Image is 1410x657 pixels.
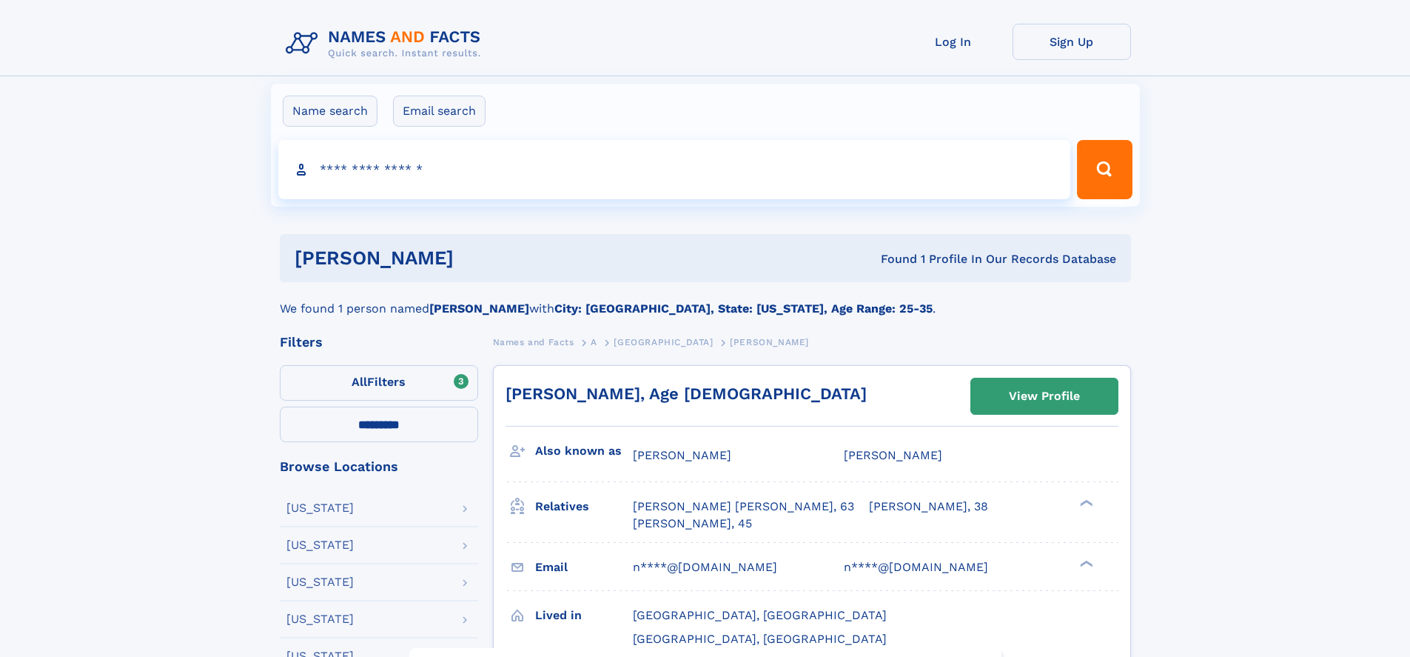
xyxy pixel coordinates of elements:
[633,632,887,646] span: [GEOGRAPHIC_DATA], [GEOGRAPHIC_DATA]
[971,378,1118,414] a: View Profile
[633,448,731,462] span: [PERSON_NAME]
[278,140,1071,199] input: search input
[535,438,633,464] h3: Also known as
[1013,24,1131,60] a: Sign Up
[1077,140,1132,199] button: Search Button
[633,516,752,532] a: [PERSON_NAME], 45
[535,494,633,519] h3: Relatives
[1076,558,1094,568] div: ❯
[286,502,354,514] div: [US_STATE]
[633,498,854,515] a: [PERSON_NAME] [PERSON_NAME], 63
[894,24,1013,60] a: Log In
[1009,379,1080,413] div: View Profile
[280,365,478,401] label: Filters
[280,24,493,64] img: Logo Names and Facts
[614,337,713,347] span: [GEOGRAPHIC_DATA]
[506,384,867,403] a: [PERSON_NAME], Age [DEMOGRAPHIC_DATA]
[429,301,529,316] b: [PERSON_NAME]
[614,333,713,351] a: [GEOGRAPHIC_DATA]
[844,448,942,462] span: [PERSON_NAME]
[286,576,354,588] div: [US_STATE]
[352,375,367,389] span: All
[633,608,887,622] span: [GEOGRAPHIC_DATA], [GEOGRAPHIC_DATA]
[730,337,809,347] span: [PERSON_NAME]
[554,301,933,316] b: City: [GEOGRAPHIC_DATA], State: [US_STATE], Age Range: 25-35
[286,613,354,625] div: [US_STATE]
[280,336,478,349] div: Filters
[535,603,633,628] h3: Lived in
[591,337,597,347] span: A
[1076,498,1094,508] div: ❯
[869,498,988,515] a: [PERSON_NAME], 38
[280,460,478,473] div: Browse Locations
[283,96,377,127] label: Name search
[393,96,486,127] label: Email search
[280,282,1131,318] div: We found 1 person named with .
[591,333,597,351] a: A
[667,251,1116,267] div: Found 1 Profile In Our Records Database
[535,555,633,580] h3: Email
[493,333,574,351] a: Names and Facts
[286,539,354,551] div: [US_STATE]
[295,249,668,267] h1: [PERSON_NAME]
